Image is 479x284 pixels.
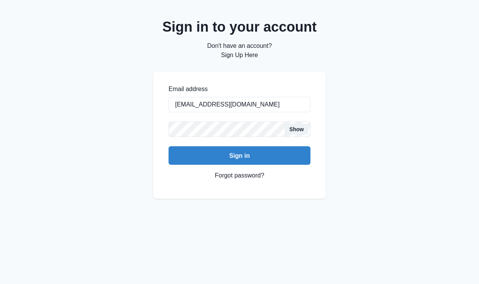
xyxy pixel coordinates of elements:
[169,97,310,112] input: Email
[169,85,306,94] label: Email address
[153,19,326,35] h2: Sign in to your account
[221,52,258,58] a: Sign Up Here
[215,165,264,186] a: Forgot password?
[169,146,310,165] button: Sign in
[285,124,308,135] button: Show
[207,42,272,49] span: Don't have an account?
